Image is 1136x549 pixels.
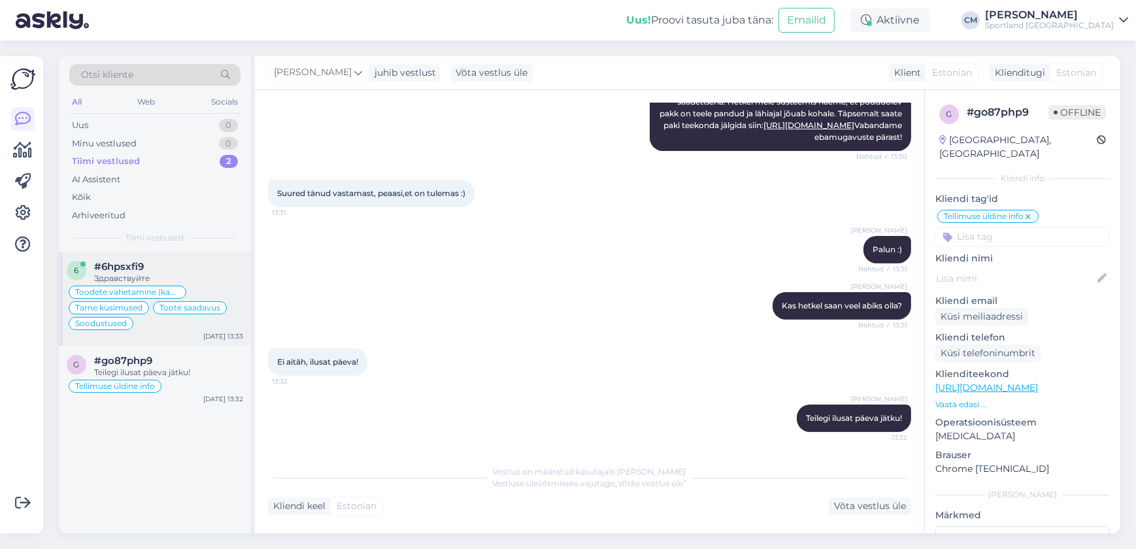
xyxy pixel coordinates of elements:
button: Emailid [778,8,835,33]
div: All [69,93,84,110]
div: CM [961,11,980,29]
span: Nähtud ✓ 13:31 [858,264,907,274]
span: Kas hetkel saan veel abiks olla? [782,301,902,310]
div: Kliendi keel [268,499,326,513]
span: 6 [75,265,79,275]
span: Estonian [932,66,972,80]
div: Klienditugi [990,66,1045,80]
span: [PERSON_NAME] [851,394,907,404]
span: Estonian [1056,66,1096,80]
div: Proovi tasuta juba täna: [626,12,773,28]
a: [PERSON_NAME]Sportland [GEOGRAPHIC_DATA] [985,10,1128,31]
span: #6hpsxfi9 [94,261,144,273]
span: [PERSON_NAME] [274,65,352,80]
div: 2 [220,155,238,168]
div: Klient [889,66,921,80]
input: Lisa tag [935,227,1110,246]
div: Küsi meiliaadressi [935,308,1028,325]
span: Offline [1048,105,1106,120]
div: Küsi telefoninumbrit [935,344,1041,362]
b: Uus! [626,14,651,26]
span: Soodustused [75,320,127,327]
div: Sportland [GEOGRAPHIC_DATA] [985,20,1114,31]
p: Kliendi telefon [935,331,1110,344]
p: [MEDICAL_DATA] [935,429,1110,443]
span: Nähtud ✓ 13:31 [858,320,907,330]
p: Märkmed [935,508,1110,522]
span: g [74,359,80,369]
span: Tiimi vestlused [126,232,184,244]
span: 13:32 [272,376,321,386]
img: Askly Logo [10,67,35,91]
div: Web [135,93,158,110]
div: Socials [209,93,241,110]
span: Suured tänud vastamast, peaasi,et on tulemas :) [277,188,465,198]
span: Tarne küsimused [75,304,142,312]
p: Kliendi nimi [935,252,1110,265]
div: juhib vestlust [369,66,436,80]
span: Nähtud ✓ 13:30 [856,152,907,161]
span: Estonian [337,499,376,513]
span: [PERSON_NAME] [851,225,907,235]
div: [GEOGRAPHIC_DATA], [GEOGRAPHIC_DATA] [939,133,1097,161]
div: 0 [219,119,238,132]
div: AI Assistent [72,173,120,186]
p: Kliendi email [935,294,1110,308]
span: Toodete vahetamine (kauplus) [75,288,180,296]
span: Toote saadavus [159,304,220,312]
div: Aktiivne [850,8,930,32]
p: Kliendi tag'id [935,192,1110,206]
div: Teilegi ilusat päeva jätku! [94,367,243,378]
div: Kliendi info [935,173,1110,184]
div: Uus [72,119,88,132]
span: Tellimuse üldine info [75,382,155,390]
input: Lisa nimi [936,271,1095,286]
div: [PERSON_NAME] [935,489,1110,501]
span: 13:31 [272,208,321,218]
span: Vestlus on määratud kasutajale [PERSON_NAME] [493,467,686,476]
div: [DATE] 13:33 [203,331,243,341]
div: Tiimi vestlused [72,155,140,168]
p: Brauser [935,448,1110,462]
p: Vaata edasi ... [935,399,1110,410]
span: Palun :) [873,244,902,254]
div: [PERSON_NAME] [985,10,1114,20]
span: Teilegi ilusat päeva jätku! [806,413,902,423]
div: Kõik [72,191,91,204]
div: Minu vestlused [72,137,137,150]
span: #go87php9 [94,355,152,367]
span: Ei aitäh, ilusat päeva! [277,357,358,367]
p: Klienditeekond [935,367,1110,381]
span: Otsi kliente [81,68,133,82]
span: g [946,109,952,119]
a: [URL][DOMAIN_NAME] [763,120,854,130]
div: Здравствуйте [94,273,243,284]
div: 0 [219,137,238,150]
a: [URL][DOMAIN_NAME] [935,382,1038,393]
div: # go87php9 [967,105,1048,120]
span: Tellimuse üldine info [944,212,1024,220]
p: Chrome [TECHNICAL_ID] [935,462,1110,476]
span: 13:32 [858,433,907,442]
div: Võta vestlus üle [450,64,533,82]
div: [DATE] 13:32 [203,394,243,404]
div: Arhiveeritud [72,209,125,222]
span: Vestluse ülevõtmiseks vajutage [493,478,687,488]
div: Võta vestlus üle [829,497,911,515]
span: [PERSON_NAME] [851,282,907,291]
i: „Võtke vestlus üle” [615,478,687,488]
p: Operatsioonisüsteem [935,416,1110,429]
